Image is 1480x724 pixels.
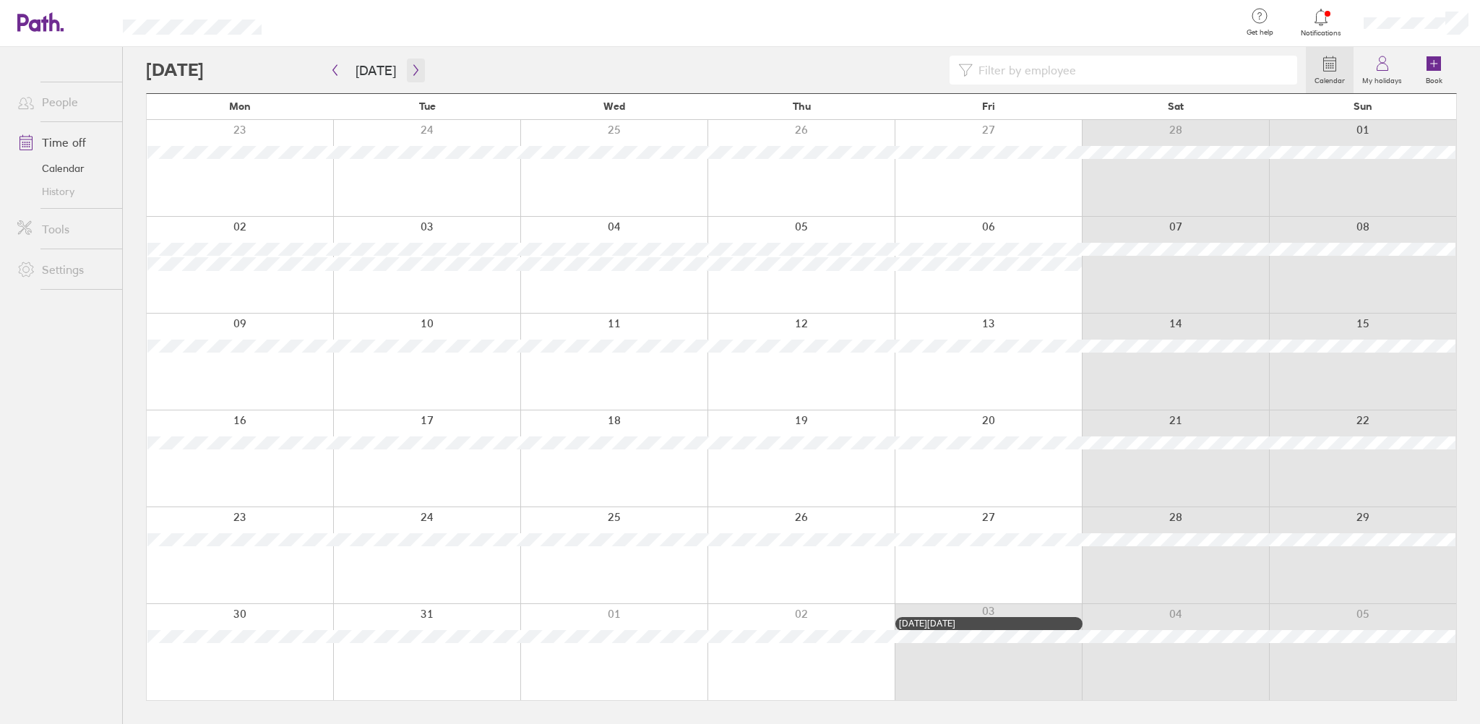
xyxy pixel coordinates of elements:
[6,255,122,284] a: Settings
[1298,7,1345,38] a: Notifications
[344,59,408,82] button: [DATE]
[1354,47,1411,93] a: My holidays
[973,56,1289,84] input: Filter by employee
[6,157,122,180] a: Calendar
[1306,72,1354,85] label: Calendar
[1411,47,1457,93] a: Book
[1306,47,1354,93] a: Calendar
[1417,72,1451,85] label: Book
[6,128,122,157] a: Time off
[6,87,122,116] a: People
[1168,100,1184,112] span: Sat
[6,215,122,244] a: Tools
[6,180,122,203] a: History
[1298,29,1345,38] span: Notifications
[419,100,436,112] span: Tue
[1354,72,1411,85] label: My holidays
[603,100,625,112] span: Wed
[899,619,1079,629] div: [DATE][DATE]
[793,100,811,112] span: Thu
[1236,28,1283,37] span: Get help
[229,100,251,112] span: Mon
[1354,100,1372,112] span: Sun
[982,100,995,112] span: Fri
